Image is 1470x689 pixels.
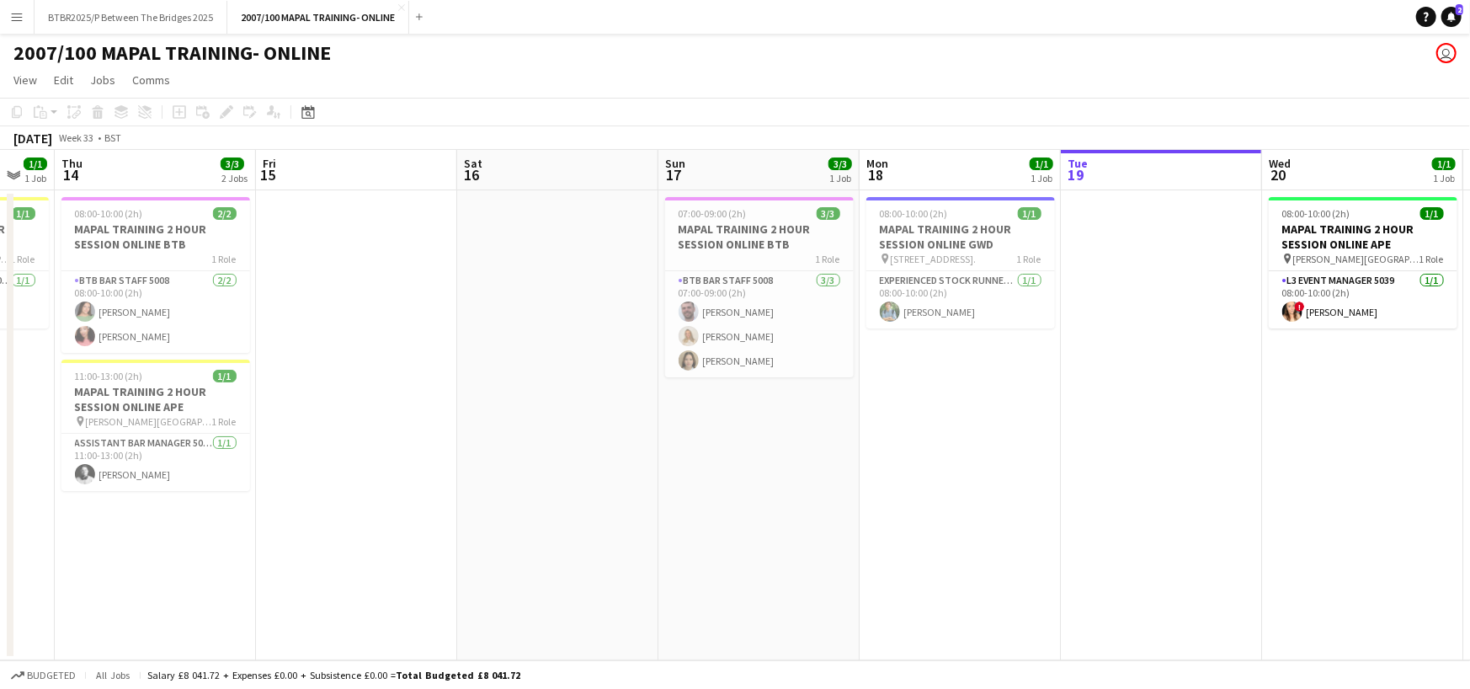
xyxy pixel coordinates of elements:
[13,40,331,66] h1: 2007/100 MAPAL TRAINING- ONLINE
[54,72,73,88] span: Edit
[227,1,409,34] button: 2007/100 MAPAL TRAINING- ONLINE
[396,669,520,681] span: Total Budgeted £8 041.72
[147,669,520,681] div: Salary £8 041.72 + Expenses £0.00 + Subsistence £0.00 =
[35,1,227,34] button: BTBR2025/P Between The Bridges 2025
[125,69,177,91] a: Comms
[1441,7,1462,27] a: 2
[56,131,98,144] span: Week 33
[90,72,115,88] span: Jobs
[13,130,52,147] div: [DATE]
[7,69,44,91] a: View
[8,666,78,685] button: Budgeted
[27,670,76,681] span: Budgeted
[47,69,80,91] a: Edit
[83,69,122,91] a: Jobs
[104,131,121,144] div: BST
[93,669,133,681] span: All jobs
[132,72,170,88] span: Comms
[1456,4,1463,15] span: 2
[13,72,37,88] span: View
[1436,43,1457,63] app-user-avatar: Amy Cane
